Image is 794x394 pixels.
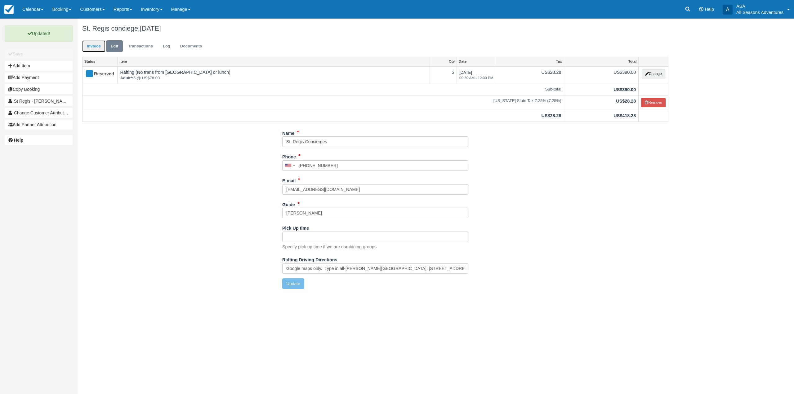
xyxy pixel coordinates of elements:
strong: US$418.28 [613,113,636,118]
span: [DATE] [140,24,161,32]
a: Total [564,57,639,66]
button: Change Customer Attribution [5,108,73,118]
button: Save [5,49,73,59]
label: Rafting Driving Directions [282,255,337,263]
div: Reserved [85,69,109,79]
em: 5 @ US$78.00 [120,75,427,81]
a: Log [158,40,175,52]
h1: St. Regis conciege, [82,25,668,32]
button: Add Payment [5,73,73,82]
b: Help [14,138,23,143]
strong: US$28.28 [542,113,561,118]
strong: US$390.00 [613,87,636,92]
button: Copy Booking [5,84,73,94]
td: 5 [430,66,457,84]
div: United States: +1 [283,161,297,170]
button: Add Partner Attribution [5,120,73,130]
span: St Regis - [PERSON_NAME] [14,99,70,104]
a: St Regis - [PERSON_NAME] 17 [5,96,73,106]
p: Updated! [5,25,73,42]
label: Pick Up time [282,223,309,232]
label: Name [282,128,294,137]
b: Save [13,51,23,56]
em: 09:30 AM - 12:30 PM [459,75,493,81]
div: A [723,5,733,15]
a: Tax [496,57,564,66]
em: [US_STATE] State Tax 7.25% (7.25%) [85,98,561,104]
a: Item [118,57,430,66]
td: US$28.28 [496,66,564,84]
span: [DATE] [459,70,493,81]
a: Documents [176,40,207,52]
a: Help [5,135,73,145]
i: Help [699,7,703,11]
span: Help [705,7,714,12]
label: E-mail [282,175,296,184]
a: Edit [106,40,123,52]
td: US$390.00 [564,66,639,84]
a: Transactions [123,40,158,52]
button: Add Item [5,61,73,71]
button: Remove [641,98,666,107]
strong: US$28.28 [616,99,636,104]
img: checkfront-main-nav-mini-logo.png [4,5,14,14]
td: Rafting (No trans from [GEOGRAPHIC_DATA] or lunch) [118,66,430,84]
a: Date [457,57,496,66]
button: Update [282,278,304,289]
strong: Adult* [120,76,133,80]
label: Guide [282,199,295,208]
a: Invoice [82,40,105,52]
a: Status [83,57,117,66]
label: Phone [282,152,296,160]
p: ASA [736,3,783,9]
button: Change [642,69,665,78]
em: Sub-total [85,86,561,92]
p: All Seasons Adventures [736,9,783,15]
a: Qty [430,57,457,66]
p: Specify pick up time if we are combining groups [282,244,377,250]
span: Change Customer Attribution [14,110,70,115]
